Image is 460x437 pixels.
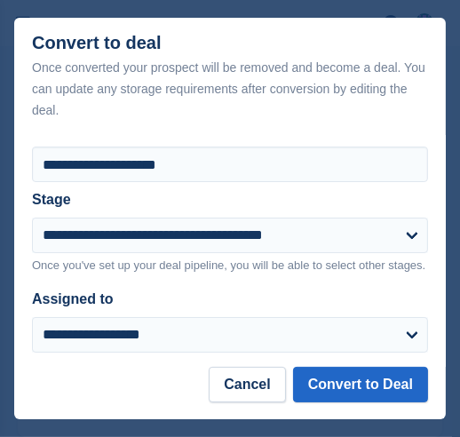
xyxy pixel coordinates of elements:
label: Stage [32,192,71,207]
p: Once you've set up your deal pipeline, you will be able to select other stages. [32,257,428,274]
div: Once converted your prospect will be removed and become a deal. You can update any storage requir... [32,57,428,121]
label: Assigned to [32,291,114,306]
button: Cancel [209,367,285,402]
button: Convert to Deal [293,367,428,402]
div: Convert to deal [32,33,428,121]
button: close [414,18,442,46]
